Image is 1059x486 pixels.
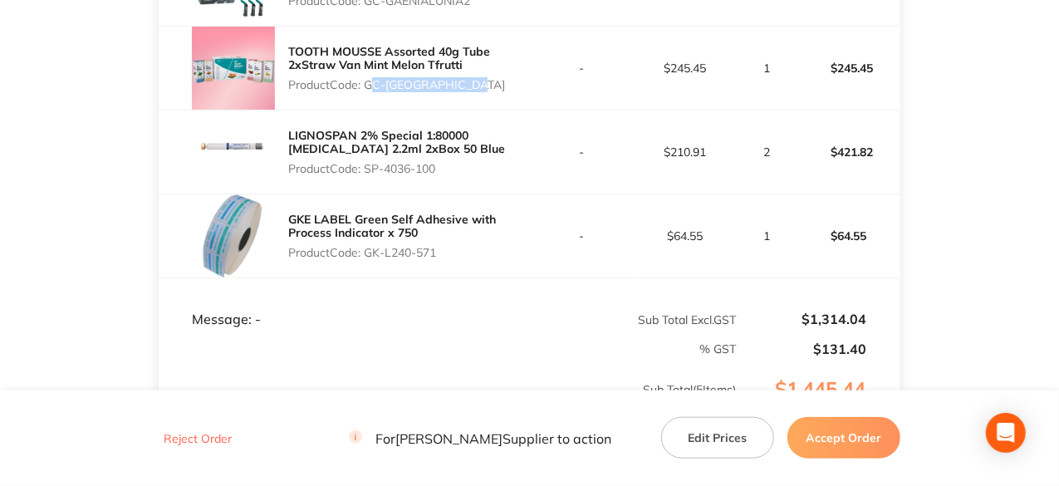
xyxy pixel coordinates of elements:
[288,246,529,259] p: Product Code: GK-L240-571
[159,383,736,430] p: Sub Total ( 5 Items)
[192,27,275,110] img: d2oxOHo1Yw
[192,194,275,277] img: eWFyMmYxMg
[797,216,900,256] p: $64.55
[349,430,611,446] p: For [PERSON_NAME] Supplier to action
[738,312,866,326] p: $1,314.04
[738,378,899,434] p: $1,445.44
[634,61,736,75] p: $245.45
[738,145,795,159] p: 2
[738,61,795,75] p: 1
[531,145,633,159] p: -
[797,132,900,172] p: $421.82
[797,48,900,88] p: $245.45
[159,278,529,328] td: Message: -
[738,341,866,356] p: $131.40
[288,212,496,240] a: GKE LABEL Green Self Adhesive with Process Indicator x 750
[531,61,633,75] p: -
[288,44,490,72] a: TOOTH MOUSSE Assorted 40g Tube 2xStraw Van Mint Melon Tfrutti
[531,313,737,326] p: Sub Total Excl. GST
[531,229,633,243] p: -
[192,110,275,194] img: N3c1ZnBpeg
[288,128,505,156] a: LIGNOSPAN 2% Special 1:80000 [MEDICAL_DATA] 2.2ml 2xBox 50 Blue
[634,145,736,159] p: $210.91
[787,417,900,459] button: Accept Order
[738,229,795,243] p: 1
[288,162,529,175] p: Product Code: SP-4036-100
[986,413,1026,453] div: Open Intercom Messenger
[159,431,237,446] button: Reject Order
[159,342,736,356] p: % GST
[288,78,529,91] p: Product Code: GC-[GEOGRAPHIC_DATA]
[661,417,774,459] button: Edit Prices
[634,229,736,243] p: $64.55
